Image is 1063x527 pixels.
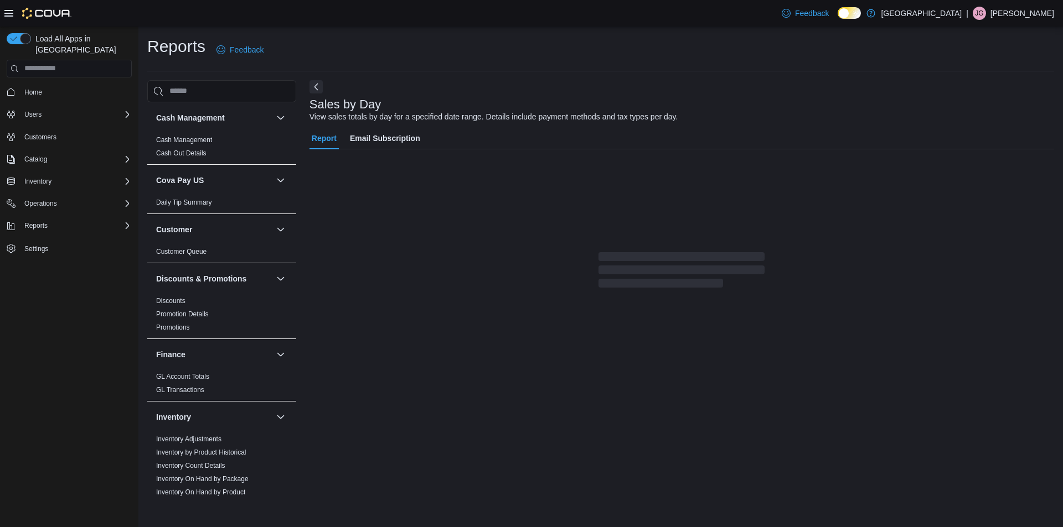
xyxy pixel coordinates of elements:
span: GL Transactions [156,385,204,394]
button: Discounts & Promotions [274,272,287,285]
button: Inventory [20,175,56,188]
a: Discounts [156,297,185,305]
button: Customers [2,129,136,145]
a: Customers [20,131,61,144]
button: Catalog [2,152,136,167]
button: Users [2,107,136,122]
a: GL Account Totals [156,373,209,380]
span: Home [20,85,132,99]
div: Customer [147,245,296,263]
button: Reports [20,219,52,232]
h3: Discounts & Promotions [156,273,246,284]
a: Cash Out Details [156,149,207,157]
div: View sales totals by day for a specified date range. Details include payment methods and tax type... [309,111,678,123]
a: Daily Tip Summary [156,199,212,206]
span: Daily Tip Summary [156,198,212,207]
span: Reports [20,219,132,232]
h3: Sales by Day [309,98,381,111]
span: Operations [24,199,57,208]
input: Dark Mode [838,7,861,19]
span: Customer Queue [156,247,207,256]
span: Operations [20,197,132,210]
a: Feedback [777,2,833,24]
a: Inventory by Product Historical [156,448,246,456]
span: Reports [24,221,48,230]
span: Settings [24,244,48,253]
button: Inventory [274,410,287,424]
a: Home [20,86,47,99]
span: Users [24,110,42,119]
nav: Complex example [7,80,132,285]
span: Settings [20,241,132,255]
button: Settings [2,240,136,256]
p: [PERSON_NAME] [990,7,1054,20]
span: Loading [598,254,765,290]
span: Email Subscription [350,127,420,149]
span: Feedback [795,8,829,19]
button: Customer [156,224,272,235]
h3: Customer [156,224,192,235]
a: Inventory Count Details [156,462,225,469]
button: Finance [274,348,287,361]
h3: Cova Pay US [156,175,204,186]
h3: Finance [156,349,185,360]
span: JG [975,7,983,20]
a: Feedback [212,39,268,61]
span: Inventory On Hand by Package [156,474,249,483]
button: Cash Management [274,111,287,124]
a: Settings [20,242,53,255]
p: | [966,7,968,20]
button: Discounts & Promotions [156,273,272,284]
button: Operations [2,196,136,211]
h3: Inventory [156,411,191,422]
div: Jesus Gonzalez [973,7,986,20]
h3: Cash Management [156,112,225,123]
span: Customers [24,133,56,142]
span: Customers [20,130,132,144]
a: Customer Queue [156,248,207,255]
h1: Reports [147,35,205,58]
div: Cash Management [147,133,296,164]
span: Inventory by Product Historical [156,448,246,457]
span: Users [20,108,132,121]
a: Promotions [156,323,190,331]
span: Feedback [230,44,264,55]
a: Inventory On Hand by Package [156,475,249,483]
button: Home [2,84,136,100]
span: Promotions [156,323,190,332]
span: Report [312,127,337,149]
span: Inventory [24,177,51,186]
button: Cash Management [156,112,272,123]
div: Cova Pay US [147,196,296,213]
span: Discounts [156,296,185,305]
a: Inventory Adjustments [156,435,221,443]
a: Inventory On Hand by Product [156,488,245,496]
span: Promotion Details [156,310,209,319]
span: Inventory On Hand by Product [156,488,245,497]
div: Finance [147,370,296,401]
button: Customer [274,223,287,236]
button: Inventory [2,174,136,189]
span: Cash Management [156,135,212,144]
button: Reports [2,218,136,233]
button: Inventory [156,411,272,422]
button: Users [20,108,46,121]
span: Catalog [20,153,132,166]
a: Promotion Details [156,310,209,318]
span: Catalog [24,155,47,164]
button: Finance [156,349,272,360]
a: GL Transactions [156,386,204,394]
span: Inventory Adjustments [156,435,221,443]
button: Cova Pay US [156,175,272,186]
button: Cova Pay US [274,174,287,187]
div: Discounts & Promotions [147,294,296,338]
button: Next [309,80,323,93]
span: Cash Out Details [156,149,207,158]
button: Catalog [20,153,51,166]
img: Cova [22,8,71,19]
span: Home [24,88,42,97]
button: Operations [20,197,61,210]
